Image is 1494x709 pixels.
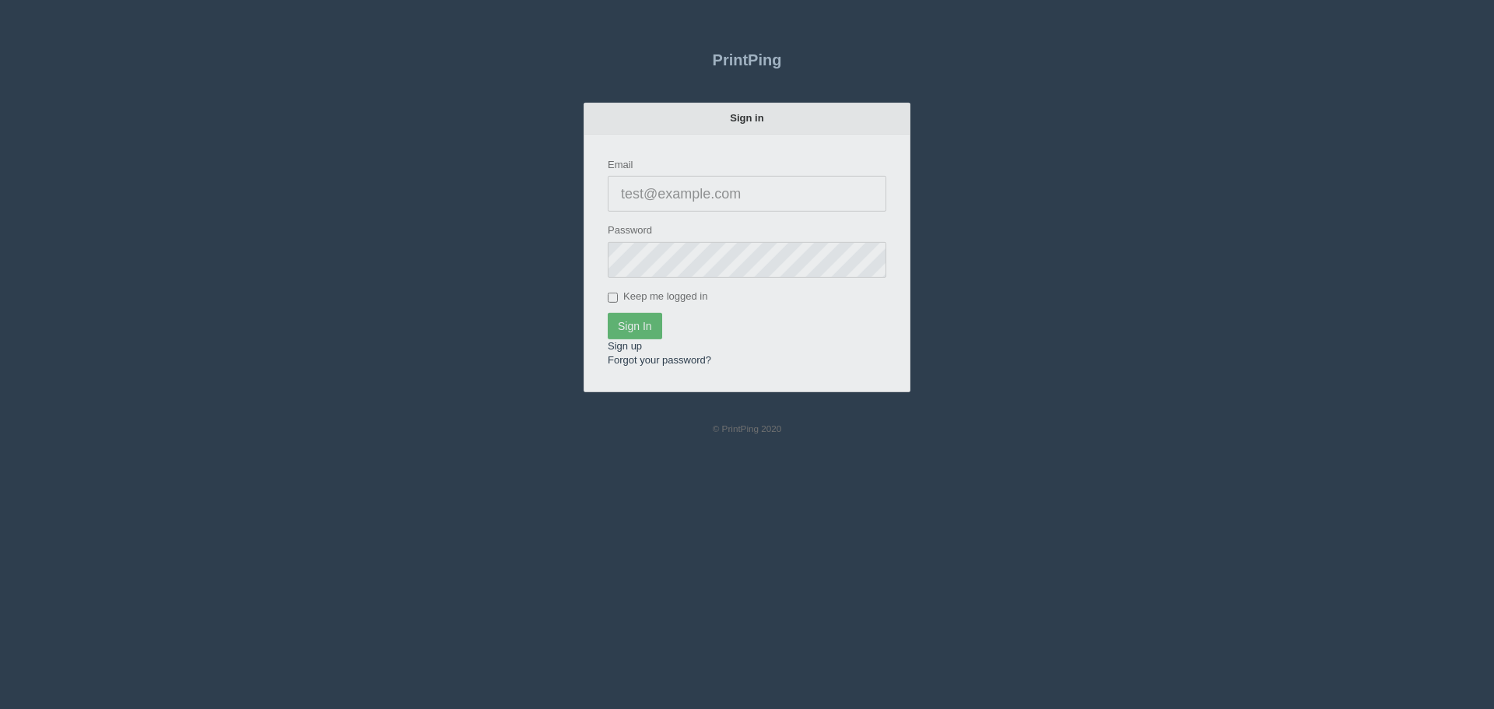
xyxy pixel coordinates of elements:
input: Keep me logged in [608,291,618,301]
a: Forgot your password? [608,353,711,364]
a: PrintPing [584,39,910,78]
small: © PrintPing 2020 [713,423,782,433]
label: Password [608,222,652,237]
strong: Sign in [730,111,763,122]
input: test@example.com [608,174,886,210]
label: Keep me logged in [608,288,707,304]
input: Sign In [608,311,662,338]
a: Sign up [608,339,642,350]
label: Email [608,156,633,171]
